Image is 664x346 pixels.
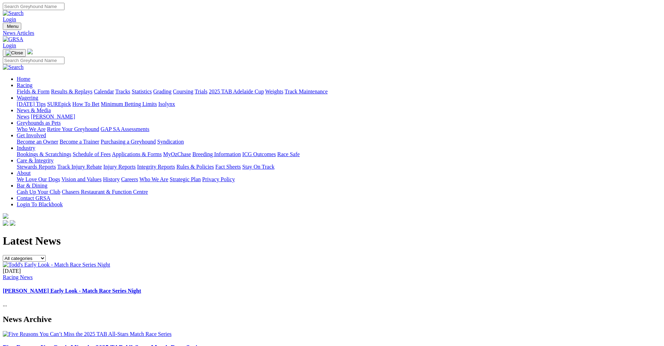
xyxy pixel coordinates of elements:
[17,151,661,157] div: Industry
[202,176,235,182] a: Privacy Policy
[192,151,241,157] a: Breeding Information
[57,164,102,170] a: Track Injury Rebate
[7,24,18,29] span: Menu
[17,139,58,145] a: Become an Owner
[31,114,75,120] a: [PERSON_NAME]
[6,50,23,56] img: Close
[17,151,71,157] a: Bookings & Scratchings
[62,189,148,195] a: Chasers Restaurant & Function Centre
[3,30,661,36] a: News Articles
[17,120,61,126] a: Greyhounds as Pets
[3,288,141,294] a: [PERSON_NAME] Early Look - Match Race Series Night
[60,139,99,145] a: Become a Trainer
[101,101,157,107] a: Minimum Betting Limits
[17,95,38,101] a: Wagering
[17,76,30,82] a: Home
[17,201,63,207] a: Login To Blackbook
[17,170,31,176] a: About
[3,220,8,226] img: facebook.svg
[157,139,184,145] a: Syndication
[17,157,54,163] a: Care & Integrity
[3,262,110,268] img: Todd's Early Look - Match Race Series Night
[3,57,64,64] input: Search
[17,132,46,138] a: Get Involved
[17,139,661,145] div: Get Involved
[112,151,162,157] a: Applications & Forms
[61,176,101,182] a: Vision and Values
[47,101,71,107] a: SUREpick
[3,274,33,280] a: Racing News
[101,126,150,132] a: GAP SA Assessments
[51,89,92,94] a: Results & Replays
[3,268,661,308] div: ...
[137,164,175,170] a: Integrity Reports
[17,114,29,120] a: News
[17,107,51,113] a: News & Media
[158,101,175,107] a: Isolynx
[3,23,21,30] button: Toggle navigation
[3,3,64,10] input: Search
[285,89,328,94] a: Track Maintenance
[94,89,114,94] a: Calendar
[3,49,26,57] button: Toggle navigation
[163,151,191,157] a: MyOzChase
[3,16,16,22] a: Login
[153,89,171,94] a: Grading
[173,89,193,94] a: Coursing
[277,151,299,157] a: Race Safe
[17,89,661,95] div: Racing
[17,114,661,120] div: News & Media
[17,176,60,182] a: We Love Our Dogs
[115,89,130,94] a: Tracks
[47,126,99,132] a: Retire Your Greyhound
[17,101,661,107] div: Wagering
[3,64,24,70] img: Search
[265,89,283,94] a: Weights
[3,315,661,324] h2: News Archive
[242,151,276,157] a: ICG Outcomes
[3,43,16,48] a: Login
[17,145,35,151] a: Industry
[209,89,264,94] a: 2025 TAB Adelaide Cup
[17,164,56,170] a: Stewards Reports
[215,164,241,170] a: Fact Sheets
[17,82,32,88] a: Racing
[194,89,207,94] a: Trials
[3,36,23,43] img: GRSA
[72,151,110,157] a: Schedule of Fees
[176,164,214,170] a: Rules & Policies
[3,331,171,337] img: Five Reasons You Can’t Miss the 2025 TAB All-Stars Match Race Series
[3,234,661,247] h1: Latest News
[72,101,100,107] a: How To Bet
[101,139,156,145] a: Purchasing a Greyhound
[132,89,152,94] a: Statistics
[17,189,661,195] div: Bar & Dining
[103,164,136,170] a: Injury Reports
[3,10,24,16] img: Search
[139,176,168,182] a: Who We Are
[17,183,47,189] a: Bar & Dining
[121,176,138,182] a: Careers
[17,176,661,183] div: About
[17,101,46,107] a: [DATE] Tips
[17,164,661,170] div: Care & Integrity
[3,213,8,219] img: logo-grsa-white.png
[17,195,50,201] a: Contact GRSA
[27,49,33,54] img: logo-grsa-white.png
[103,176,120,182] a: History
[17,126,46,132] a: Who We Are
[17,89,49,94] a: Fields & Form
[242,164,274,170] a: Stay On Track
[17,126,661,132] div: Greyhounds as Pets
[17,189,60,195] a: Cash Up Your Club
[10,220,15,226] img: twitter.svg
[170,176,201,182] a: Strategic Plan
[3,268,21,274] span: [DATE]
